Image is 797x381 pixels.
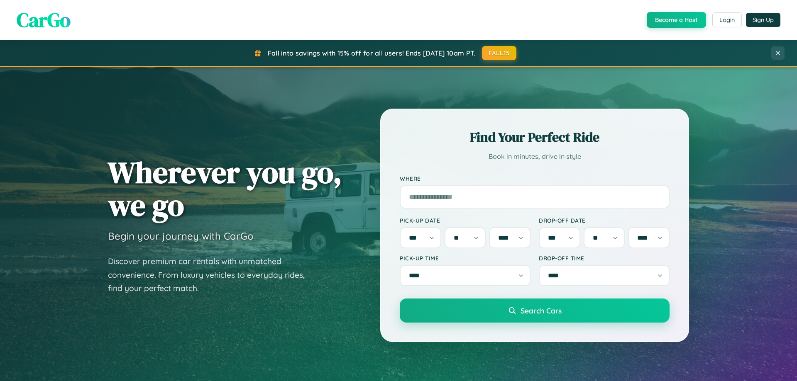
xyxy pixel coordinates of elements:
button: Login [712,12,742,27]
h1: Wherever you go, we go [108,156,342,221]
h3: Begin your journey with CarGo [108,230,254,242]
p: Book in minutes, drive in style [400,150,670,163]
label: Drop-off Date [539,217,670,224]
h2: Find Your Perfect Ride [400,128,670,146]
span: Fall into savings with 15% off for all users! Ends [DATE] 10am PT. [268,49,476,57]
button: Become a Host [647,12,706,28]
label: Pick-up Time [400,255,531,262]
p: Discover premium car rentals with unmatched convenience. From luxury vehicles to everyday rides, ... [108,255,315,295]
label: Drop-off Time [539,255,670,262]
span: Search Cars [521,306,562,315]
button: Sign Up [746,13,780,27]
label: Where [400,175,670,182]
button: FALL15 [482,46,517,60]
button: Search Cars [400,298,670,323]
span: CarGo [17,6,71,34]
label: Pick-up Date [400,217,531,224]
